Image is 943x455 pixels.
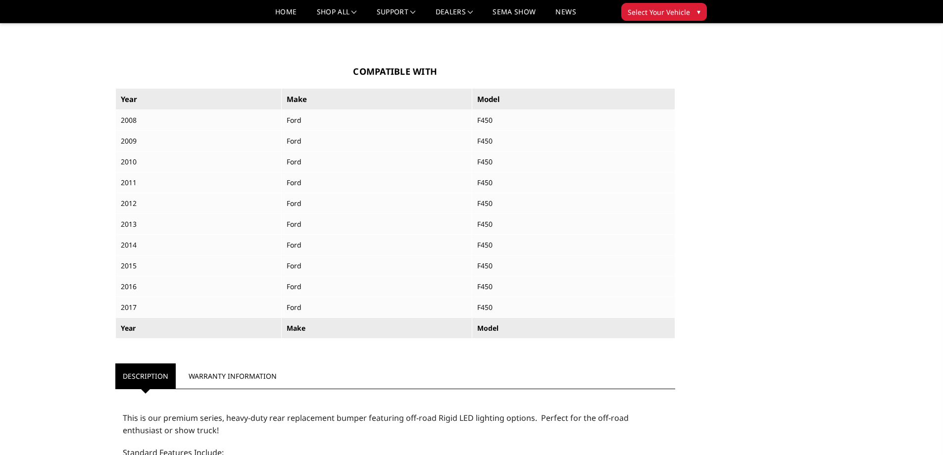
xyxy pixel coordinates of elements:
td: 2015 [115,255,281,276]
th: Year [115,88,281,110]
td: 2011 [115,172,281,193]
a: Support [377,8,416,23]
a: Description [115,363,176,389]
td: Ford [281,172,472,193]
td: Ford [281,297,472,318]
a: SEMA Show [493,8,536,23]
span: Select Your Vehicle [628,7,690,17]
td: Ford [281,255,472,276]
td: Ford [281,235,472,255]
button: Select Your Vehicle [621,3,707,21]
td: F450 [472,172,675,193]
td: Ford [281,152,472,172]
a: Warranty Information [181,363,284,389]
td: F450 [472,110,675,131]
td: Ford [281,214,472,235]
td: Ford [281,131,472,152]
td: F450 [472,255,675,276]
td: Ford [281,110,472,131]
td: F450 [472,214,675,235]
iframe: Chat Widget [893,407,943,455]
td: F450 [472,152,675,172]
th: Model [472,88,675,110]
th: Year [115,318,281,339]
span: This is our premium series, heavy-duty rear replacement bumper featuring off-road Rigid LED light... [123,412,629,436]
td: F450 [472,297,675,318]
td: 2014 [115,235,281,255]
a: News [555,8,576,23]
td: Ford [281,193,472,214]
td: 2016 [115,276,281,297]
td: 2009 [115,131,281,152]
td: 2012 [115,193,281,214]
td: Ford [281,276,472,297]
a: Home [275,8,297,23]
th: Model [472,318,675,339]
td: 2017 [115,297,281,318]
td: F450 [472,131,675,152]
a: Dealers [436,8,473,23]
td: 2008 [115,110,281,131]
td: F450 [472,276,675,297]
td: F450 [472,235,675,255]
span: ▾ [697,6,700,17]
td: 2010 [115,152,281,172]
td: 2013 [115,214,281,235]
a: shop all [317,8,357,23]
td: F450 [472,193,675,214]
h3: Compatible With [115,65,676,78]
th: Make [281,88,472,110]
th: Make [281,318,472,339]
